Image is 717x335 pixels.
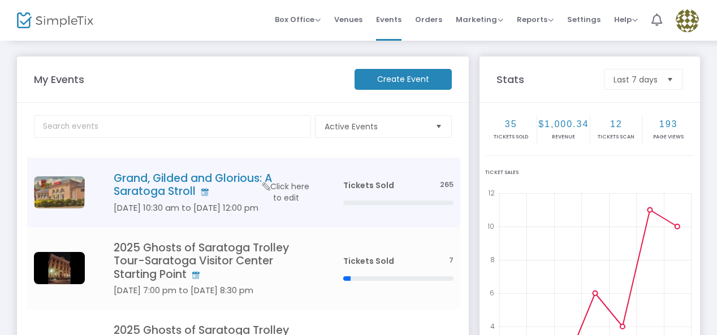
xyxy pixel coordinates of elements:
h2: $1,000.34 [538,119,589,129]
span: Tickets Sold [343,255,394,267]
span: Box Office [275,14,321,25]
h2: 12 [591,119,641,129]
span: Help [614,14,638,25]
span: Settings [567,5,601,34]
input: Search events [34,115,311,138]
span: Events [376,5,401,34]
h2: 193 [643,119,693,129]
m-panel-title: My Events [28,72,349,87]
span: Marketing [456,14,503,25]
div: Ticket Sales [485,169,694,177]
text: 8 [490,255,495,264]
button: Select [431,116,447,137]
p: Revenue [538,133,589,141]
m-button: Create Event [355,69,452,90]
text: 10 [487,221,494,231]
p: Page Views [643,133,693,141]
span: Reports [517,14,554,25]
h4: Grand, Gilded and Glorious: A Saratoga Stroll [114,172,309,198]
span: 7 [449,255,453,266]
span: Tickets Sold [343,180,394,191]
img: ImageCanfieldCasinoatnight002.jpg [34,252,85,284]
text: 6 [490,288,494,298]
h5: [DATE] 7:00 pm to [DATE] 8:30 pm [114,285,309,295]
p: Tickets sold [486,133,535,141]
text: 12 [488,188,495,198]
span: Click here to edit [261,181,311,203]
img: BroadwayDrinkHallpostcard1953.jpg [34,176,85,208]
h5: [DATE] 10:30 am to [DATE] 12:00 pm [114,203,309,213]
span: Venues [334,5,362,34]
m-panel-title: Stats [491,72,599,87]
span: 265 [440,180,453,190]
text: 4 [490,321,495,331]
p: Tickets Scan [591,133,641,141]
span: Last 7 days [614,74,658,85]
span: Orders [415,5,442,34]
span: Active Events [325,121,426,132]
button: Select [662,69,678,89]
h4: 2025 Ghosts of Saratoga Trolley Tour-Saratoga Visitor Center Starting Point [114,241,309,281]
h2: 35 [486,119,535,129]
